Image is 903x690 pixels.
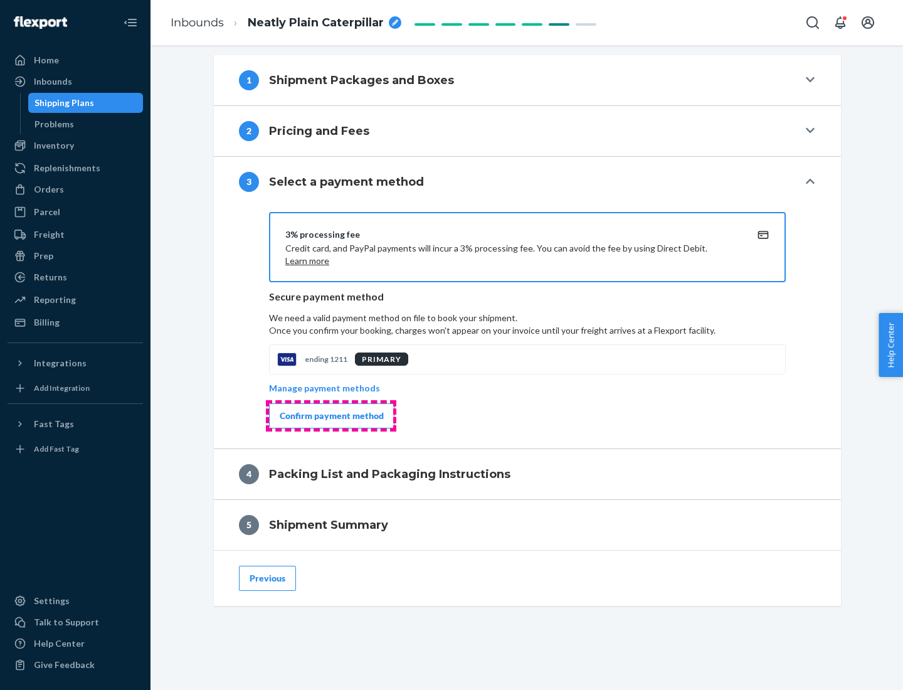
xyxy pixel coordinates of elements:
div: Parcel [34,206,60,218]
a: Add Integration [8,378,143,398]
button: Open account menu [855,10,880,35]
a: Shipping Plans [28,93,144,113]
div: 4 [239,464,259,484]
a: Reporting [8,290,143,310]
button: 4Packing List and Packaging Instructions [214,449,841,499]
button: 5Shipment Summary [214,500,841,550]
div: 1 [239,70,259,90]
div: Fast Tags [34,418,74,430]
div: Settings [34,595,70,607]
div: Confirm payment method [280,410,384,422]
p: We need a valid payment method on file to book your shipment. [269,312,786,337]
div: Integrations [34,357,87,369]
h4: Packing List and Packaging Instructions [269,466,510,482]
button: Close Navigation [118,10,143,35]
a: Orders [8,179,143,199]
div: Help Center [34,637,85,650]
button: 1Shipment Packages and Boxes [214,55,841,105]
div: Add Integration [34,383,90,393]
a: Inbounds [8,72,143,92]
button: Open notifications [828,10,853,35]
button: Open Search Box [800,10,825,35]
button: 3Select a payment method [214,157,841,207]
div: 2 [239,121,259,141]
div: Returns [34,271,67,284]
div: Inbounds [34,75,72,88]
button: Previous [239,566,296,591]
div: Inventory [34,139,74,152]
button: Integrations [8,353,143,373]
a: Freight [8,225,143,245]
a: Problems [28,114,144,134]
a: Home [8,50,143,70]
div: Billing [34,316,60,329]
p: Secure payment method [269,290,786,304]
h4: Pricing and Fees [269,123,369,139]
ol: breadcrumbs [161,4,411,41]
a: Replenishments [8,158,143,178]
div: Reporting [34,294,76,306]
a: Prep [8,246,143,266]
a: Inventory [8,135,143,156]
a: Billing [8,312,143,332]
a: Help Center [8,634,143,654]
a: Returns [8,267,143,287]
div: Freight [34,228,65,241]
button: Help Center [879,313,903,377]
button: Learn more [285,255,329,267]
span: Neatly Plain Caterpillar [248,15,384,31]
div: Add Fast Tag [34,443,79,454]
button: 2Pricing and Fees [214,106,841,156]
h4: Select a payment method [269,174,424,190]
div: 3% processing fee [285,228,739,241]
div: 5 [239,515,259,535]
a: Parcel [8,202,143,222]
h4: Shipment Packages and Boxes [269,72,454,88]
button: Give Feedback [8,655,143,675]
p: Manage payment methods [269,382,380,395]
div: Prep [34,250,53,262]
p: ending 1211 [305,354,347,364]
a: Settings [8,591,143,611]
div: Replenishments [34,162,100,174]
div: Shipping Plans [34,97,94,109]
div: Home [34,54,59,66]
div: Problems [34,118,74,130]
button: Confirm payment method [269,403,394,428]
img: Flexport logo [14,16,67,29]
a: Add Fast Tag [8,439,143,459]
div: Orders [34,183,64,196]
div: Give Feedback [34,659,95,671]
h4: Shipment Summary [269,517,388,533]
div: PRIMARY [355,353,408,366]
div: Talk to Support [34,616,99,629]
div: 3 [239,172,259,192]
p: Credit card, and PayPal payments will incur a 3% processing fee. You can avoid the fee by using D... [285,242,739,267]
a: Inbounds [171,16,224,29]
button: Fast Tags [8,414,143,434]
a: Talk to Support [8,612,143,632]
p: Once you confirm your booking, charges won't appear on your invoice until your freight arrives at... [269,324,786,337]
